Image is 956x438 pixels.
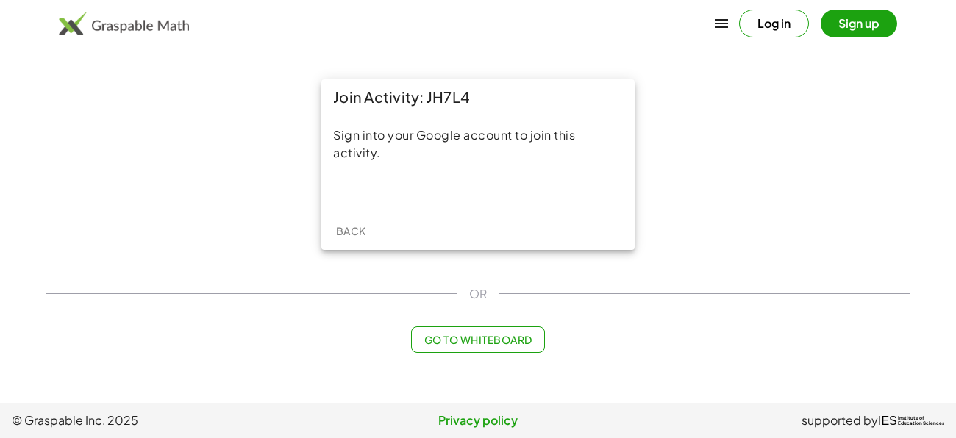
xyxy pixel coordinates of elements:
[321,79,635,115] div: Join Activity: JH7L4
[12,412,323,429] span: © Graspable Inc, 2025
[821,10,897,37] button: Sign up
[333,126,623,162] div: Sign into your Google account to join this activity.
[802,412,878,429] span: supported by
[424,333,532,346] span: Go to Whiteboard
[469,285,487,303] span: OR
[323,412,634,429] a: Privacy policy
[739,10,809,37] button: Log in
[878,412,944,429] a: IESInstitute ofEducation Sciences
[878,414,897,428] span: IES
[335,224,365,237] span: Back
[898,416,944,426] span: Institute of Education Sciences
[411,326,544,353] button: Go to Whiteboard
[327,218,374,244] button: Back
